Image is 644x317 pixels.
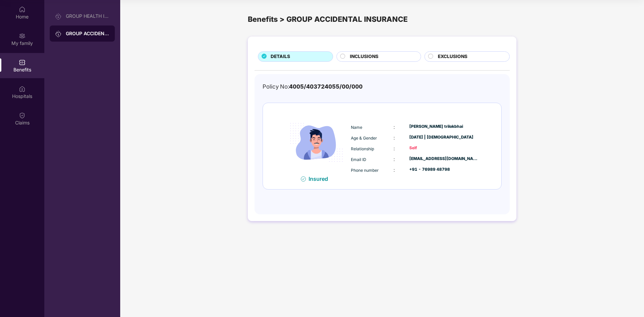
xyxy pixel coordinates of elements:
div: +91 - 76989 48798 [409,166,478,173]
img: svg+xml;base64,PHN2ZyBpZD0iQmVuZWZpdHMiIHhtbG5zPSJodHRwOi8vd3d3LnczLm9yZy8yMDAwL3N2ZyIgd2lkdGg9Ij... [19,59,26,66]
div: [DATE] | [DEMOGRAPHIC_DATA] [409,134,478,141]
div: GROUP HEALTH INSURANCE [66,13,109,19]
span: : [394,167,395,173]
img: svg+xml;base64,PHN2ZyB3aWR0aD0iMjAiIGhlaWdodD0iMjAiIHZpZXdCb3g9IjAgMCAyMCAyMCIgZmlsbD0ibm9uZSIgeG... [19,33,26,39]
span: Age & Gender [351,136,377,141]
img: svg+xml;base64,PHN2ZyBpZD0iSG9zcGl0YWxzIiB4bWxucz0iaHR0cDovL3d3dy53My5vcmcvMjAwMC9zdmciIHdpZHRoPS... [19,86,26,92]
img: icon [284,110,349,175]
div: Self [409,145,478,151]
span: Name [351,125,362,130]
img: svg+xml;base64,PHN2ZyBpZD0iSG9tZSIgeG1sbnM9Imh0dHA6Ly93d3cudzMub3JnLzIwMDAvc3ZnIiB3aWR0aD0iMjAiIG... [19,6,26,13]
span: : [394,146,395,151]
span: Phone number [351,168,379,173]
span: EXCLUSIONS [438,53,467,60]
span: DETAILS [271,53,290,60]
img: svg+xml;base64,PHN2ZyB4bWxucz0iaHR0cDovL3d3dy53My5vcmcvMjAwMC9zdmciIHdpZHRoPSIxNiIgaGVpZ2h0PSIxNi... [301,176,306,181]
span: : [394,135,395,141]
div: GROUP ACCIDENTAL INSURANCE [66,30,109,37]
img: svg+xml;base64,PHN2ZyB3aWR0aD0iMjAiIGhlaWdodD0iMjAiIHZpZXdCb3g9IjAgMCAyMCAyMCIgZmlsbD0ibm9uZSIgeG... [55,31,62,37]
span: Relationship [351,146,374,151]
img: svg+xml;base64,PHN2ZyBpZD0iQ2xhaW0iIHhtbG5zPSJodHRwOi8vd3d3LnczLm9yZy8yMDAwL3N2ZyIgd2lkdGg9IjIwIi... [19,112,26,119]
div: [EMAIL_ADDRESS][DOMAIN_NAME] [409,156,478,162]
div: [PERSON_NAME] trilokbhai [409,123,478,130]
span: INCLUSIONS [350,53,378,60]
span: Email ID [351,157,366,162]
div: Benefits > GROUP ACCIDENTAL INSURANCE [248,13,516,25]
span: : [394,124,395,130]
div: Policy No: [263,82,363,91]
img: svg+xml;base64,PHN2ZyB3aWR0aD0iMjAiIGhlaWdodD0iMjAiIHZpZXdCb3g9IjAgMCAyMCAyMCIgZmlsbD0ibm9uZSIgeG... [55,13,62,20]
div: Insured [309,175,332,182]
span: 4005/403724055/00/000 [289,83,363,90]
span: : [394,156,395,162]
